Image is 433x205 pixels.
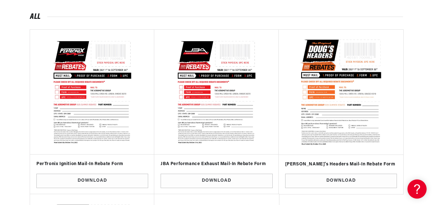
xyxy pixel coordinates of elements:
[283,34,399,150] img: Doug's Headers Mail-In Rebate Form
[161,161,272,167] h3: JBA Performance Exhaust Mail-In Rebate Form
[285,174,397,188] a: Download
[36,161,148,167] h3: PerTronix Ignition Mail-In Rebate Form
[161,36,272,148] img: JBA Performance Exhaust Mail-In Rebate Form
[285,161,397,168] h3: [PERSON_NAME]'s Headers Mail-In Rebate Form
[36,174,148,188] a: Download
[161,174,272,188] a: Download
[30,14,403,20] h2: All
[36,36,148,148] img: PerTronix Ignition Mail-In Rebate Form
